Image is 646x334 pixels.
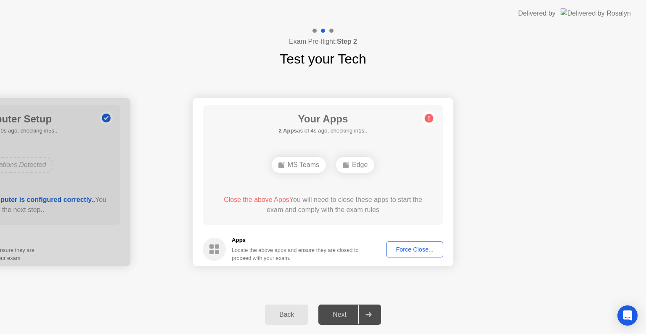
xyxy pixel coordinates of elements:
h5: Apps [232,236,359,244]
div: Back [267,311,306,318]
h5: as of 4s ago, checking in1s.. [278,127,367,135]
h1: Your Apps [278,111,367,127]
span: Close the above Apps [224,196,289,203]
button: Force Close... [386,241,443,257]
button: Next [318,305,381,325]
img: Delivered by Rosalyn [561,8,631,18]
h1: Test your Tech [280,49,366,69]
h4: Exam Pre-flight: [289,37,357,47]
button: Back [265,305,308,325]
div: Locate the above apps and ensure they are closed to proceed with your exam. [232,246,359,262]
div: Force Close... [389,246,440,253]
div: Delivered by [518,8,556,19]
div: Next [321,311,358,318]
b: 2 Apps [278,127,297,134]
div: Open Intercom Messenger [617,305,638,326]
div: You will need to close these apps to start the exam and comply with the exam rules [215,195,432,215]
div: Edge [336,157,374,173]
b: Step 2 [337,38,357,45]
div: MS Teams [272,157,326,173]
